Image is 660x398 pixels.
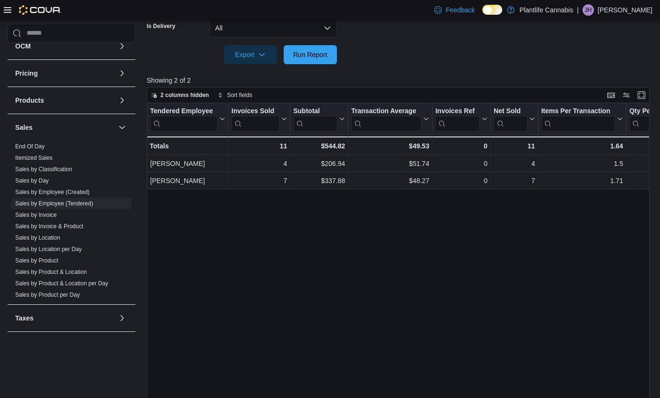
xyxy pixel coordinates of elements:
input: Dark Mode [482,5,502,15]
a: Feedback [430,0,478,19]
img: Cova [19,5,61,15]
div: 0 [435,175,487,186]
div: Subtotal [293,107,337,131]
button: Products [15,96,115,105]
p: Plantlife Cannabis [519,4,573,16]
button: Sales [15,123,115,132]
a: Sales by Location [15,234,60,241]
h3: Products [15,96,44,105]
button: Transaction Average [351,107,429,131]
div: Items Per Transaction [541,107,616,131]
span: JH [585,4,592,16]
button: Run Report [284,45,337,64]
a: Sales by Product & Location per Day [15,280,108,287]
a: End Of Day [15,143,45,150]
div: Invoices Ref [435,107,479,116]
button: Pricing [15,68,115,78]
a: Sales by Product per Day [15,291,80,298]
a: Sales by Location per Day [15,246,82,252]
span: Export [230,45,271,64]
button: Taxes [15,313,115,323]
a: Sales by Employee (Created) [15,189,90,195]
div: Invoices Sold [231,107,279,116]
span: Sort fields [227,91,252,99]
a: Sales by Invoice & Product [15,223,83,230]
span: Sales by Employee (Created) [15,188,90,196]
span: Sales by Location per Day [15,245,82,253]
div: $337.88 [293,175,345,186]
div: Jodi Hamilton [583,4,594,16]
button: Subtotal [293,107,345,131]
h3: Sales [15,123,33,132]
button: Keyboard shortcuts [605,89,617,101]
div: Net Sold [494,107,527,131]
div: $49.53 [351,140,429,152]
a: Sales by Classification [15,166,72,173]
div: Net Sold [494,107,527,116]
p: Showing 2 of 2 [147,76,654,85]
button: Tendered Employee [150,107,225,131]
button: Items Per Transaction [541,107,623,131]
a: Sales by Invoice [15,212,57,218]
div: 1.5 [541,158,623,169]
div: 7 [494,175,535,186]
div: Tendered Employee [150,107,218,131]
div: Totals [150,140,225,152]
h3: Taxes [15,313,34,323]
a: Sales by Product & Location [15,269,87,275]
div: Subtotal [293,107,337,116]
a: Sales by Product [15,257,58,264]
span: Sales by Product & Location per Day [15,280,108,287]
span: Feedback [446,5,475,15]
button: Sort fields [214,89,256,101]
div: [PERSON_NAME] [150,175,225,186]
button: Invoices Ref [435,107,487,131]
div: 0 [435,158,487,169]
p: | [577,4,579,16]
button: All [210,19,337,38]
div: 1.71 [541,175,623,186]
a: Sales by Employee (Tendered) [15,200,93,207]
button: Enter fullscreen [636,89,647,101]
button: Export [224,45,277,64]
div: Items Per Transaction [541,107,616,116]
span: Itemized Sales [15,154,53,162]
button: Taxes [116,312,128,324]
span: Sales by Invoice & Product [15,223,83,230]
button: OCM [15,41,115,51]
div: 4 [231,158,287,169]
div: $206.94 [293,158,345,169]
button: OCM [116,40,128,52]
div: 1.64 [541,140,623,152]
div: 0 [435,140,487,152]
div: [PERSON_NAME] [150,158,225,169]
div: $544.82 [293,140,345,152]
div: Transaction Average [351,107,421,131]
h3: Pricing [15,68,38,78]
a: Itemized Sales [15,155,53,161]
div: 4 [494,158,535,169]
button: Invoices Sold [231,107,287,131]
div: $51.74 [351,158,429,169]
span: Run Report [293,50,327,59]
p: [PERSON_NAME] [598,4,652,16]
button: 2 columns hidden [147,89,213,101]
a: Sales by Day [15,177,49,184]
button: Net Sold [494,107,535,131]
span: 2 columns hidden [161,91,209,99]
label: Is Delivery [147,22,175,30]
span: Sales by Classification [15,165,72,173]
div: Tendered Employee [150,107,218,116]
span: Sales by Product & Location [15,268,87,276]
div: Invoices Sold [231,107,279,131]
button: Display options [621,89,632,101]
div: $48.27 [351,175,429,186]
div: 7 [231,175,287,186]
button: Pricing [116,68,128,79]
